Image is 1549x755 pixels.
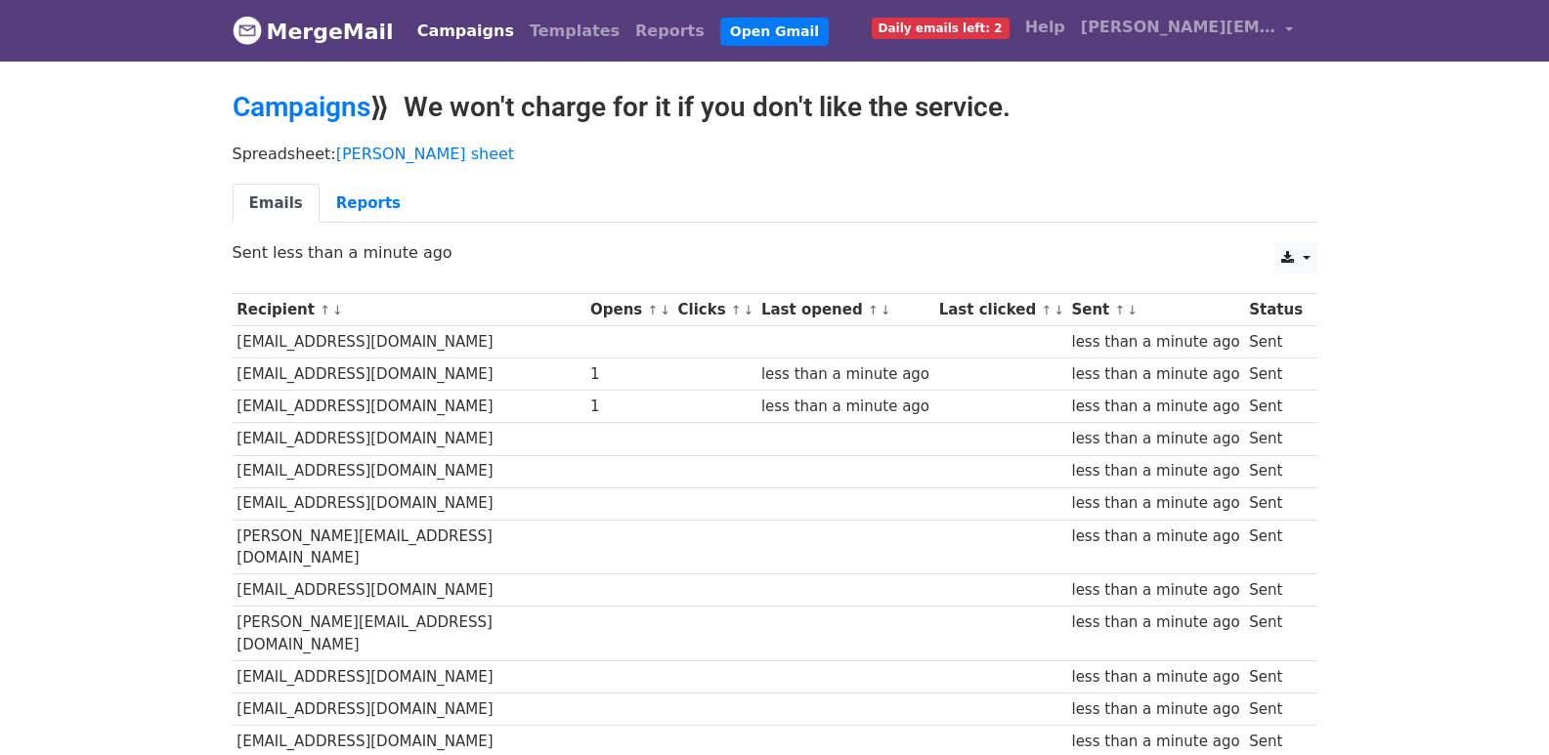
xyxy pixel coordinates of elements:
[756,294,934,326] th: Last opened
[590,363,668,386] div: 1
[1017,8,1073,47] a: Help
[233,455,586,487] td: [EMAIL_ADDRESS][DOMAIN_NAME]
[1071,611,1239,634] div: less than a minute ago
[673,294,756,326] th: Clicks
[868,303,879,317] a: ↑
[1071,492,1239,515] div: less than a minute ago
[1244,487,1307,520] td: Sent
[1127,303,1138,317] a: ↓
[1071,666,1239,689] div: less than a minute ago
[1244,693,1307,726] td: Sent
[731,303,742,317] a: ↑
[522,12,627,51] a: Templates
[1244,661,1307,693] td: Sent
[233,91,370,123] a: Campaigns
[660,303,670,317] a: ↓
[409,12,522,51] a: Campaigns
[233,423,586,455] td: [EMAIL_ADDRESS][DOMAIN_NAME]
[233,91,1317,124] h2: ⟫ We won't charge for it if you don't like the service.
[233,607,586,661] td: [PERSON_NAME][EMAIL_ADDRESS][DOMAIN_NAME]
[1244,574,1307,607] td: Sent
[233,520,586,574] td: [PERSON_NAME][EMAIL_ADDRESS][DOMAIN_NAME]
[233,693,586,726] td: [EMAIL_ADDRESS][DOMAIN_NAME]
[761,363,929,386] div: less than a minute ago
[233,358,586,391] td: [EMAIL_ADDRESS][DOMAIN_NAME]
[1071,460,1239,482] div: less than a minute ago
[1041,303,1052,317] a: ↑
[1244,423,1307,455] td: Sent
[872,18,1010,39] span: Daily emails left: 2
[233,391,586,423] td: [EMAIL_ADDRESS][DOMAIN_NAME]
[233,326,586,358] td: [EMAIL_ADDRESS][DOMAIN_NAME]
[1244,358,1307,391] td: Sent
[585,294,673,326] th: Opens
[1071,731,1239,753] div: less than a minute ago
[1071,698,1239,721] div: less than a minute ago
[1071,363,1239,386] div: less than a minute ago
[1071,579,1239,602] div: less than a minute ago
[1244,520,1307,574] td: Sent
[1054,303,1064,317] a: ↓
[233,16,262,45] img: MergeMail logo
[720,18,829,46] a: Open Gmail
[1081,16,1276,39] span: [PERSON_NAME][EMAIL_ADDRESS][DOMAIN_NAME]
[627,12,712,51] a: Reports
[934,294,1067,326] th: Last clicked
[233,661,586,693] td: [EMAIL_ADDRESS][DOMAIN_NAME]
[590,396,668,418] div: 1
[332,303,343,317] a: ↓
[1071,396,1239,418] div: less than a minute ago
[336,145,514,163] a: [PERSON_NAME] sheet
[744,303,754,317] a: ↓
[320,184,417,224] a: Reports
[233,487,586,520] td: [EMAIL_ADDRESS][DOMAIN_NAME]
[233,11,394,52] a: MergeMail
[1067,294,1245,326] th: Sent
[647,303,658,317] a: ↑
[1071,331,1239,354] div: less than a minute ago
[320,303,330,317] a: ↑
[1244,607,1307,661] td: Sent
[881,303,891,317] a: ↓
[1071,428,1239,450] div: less than a minute ago
[1244,391,1307,423] td: Sent
[233,574,586,607] td: [EMAIL_ADDRESS][DOMAIN_NAME]
[1244,326,1307,358] td: Sent
[233,184,320,224] a: Emails
[761,396,929,418] div: less than a minute ago
[864,8,1017,47] a: Daily emails left: 2
[233,144,1317,164] p: Spreadsheet:
[1071,525,1239,548] div: less than a minute ago
[1115,303,1126,317] a: ↑
[1073,8,1302,54] a: [PERSON_NAME][EMAIL_ADDRESS][DOMAIN_NAME]
[1244,455,1307,487] td: Sent
[1244,294,1307,326] th: Status
[233,294,586,326] th: Recipient
[233,242,1317,263] p: Sent less than a minute ago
